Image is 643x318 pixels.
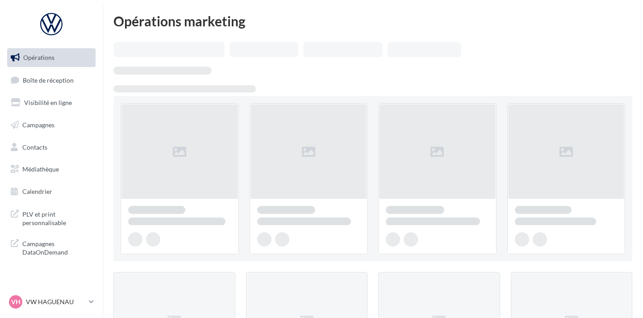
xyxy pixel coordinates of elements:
div: Opérations marketing [113,14,632,28]
span: Campagnes DataOnDemand [22,238,92,257]
a: Médiathèque [5,160,97,179]
a: Calendrier [5,182,97,201]
a: Contacts [5,138,97,157]
span: Médiathèque [22,165,59,173]
a: VH VW HAGUENAU [7,293,96,310]
a: Boîte de réception [5,71,97,90]
span: VH [11,297,21,306]
span: PLV et print personnalisable [22,208,92,227]
a: Campagnes DataOnDemand [5,234,97,260]
span: Contacts [22,143,47,151]
a: PLV et print personnalisable [5,205,97,231]
a: Visibilité en ligne [5,93,97,112]
span: Boîte de réception [23,76,74,84]
a: Campagnes [5,116,97,134]
span: Visibilité en ligne [24,99,72,106]
span: Opérations [23,54,54,61]
span: Campagnes [22,121,54,129]
a: Opérations [5,48,97,67]
p: VW HAGUENAU [26,297,85,306]
span: Calendrier [22,188,52,195]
